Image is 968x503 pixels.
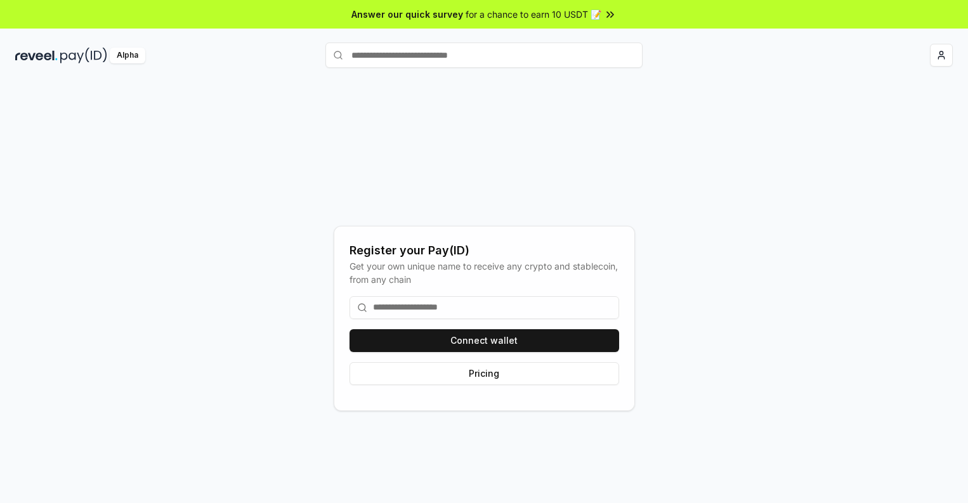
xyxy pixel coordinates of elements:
button: Connect wallet [350,329,619,352]
img: reveel_dark [15,48,58,63]
div: Alpha [110,48,145,63]
span: for a chance to earn 10 USDT 📝 [466,8,601,21]
button: Pricing [350,362,619,385]
div: Register your Pay(ID) [350,242,619,259]
span: Answer our quick survey [351,8,463,21]
img: pay_id [60,48,107,63]
div: Get your own unique name to receive any crypto and stablecoin, from any chain [350,259,619,286]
